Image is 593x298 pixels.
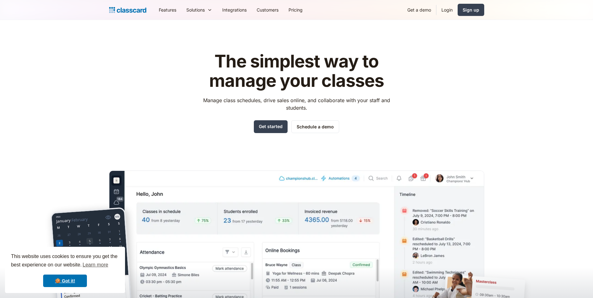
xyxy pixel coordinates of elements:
div: Solutions [186,7,205,13]
a: learn more about cookies [82,260,109,270]
a: Sign up [458,4,484,16]
a: Pricing [284,3,308,17]
a: home [109,6,146,14]
a: Schedule a demo [291,120,339,133]
p: Manage class schedules, drive sales online, and collaborate with your staff and students. [197,97,396,112]
a: Integrations [217,3,252,17]
a: Get a demo [402,3,436,17]
a: Login [436,3,458,17]
a: Customers [252,3,284,17]
a: Get started [254,120,288,133]
div: Solutions [181,3,217,17]
span: This website uses cookies to ensure you get the best experience on our website. [11,253,119,270]
div: Sign up [463,7,479,13]
h1: The simplest way to manage your classes [197,52,396,90]
a: Features [154,3,181,17]
div: cookieconsent [5,247,125,293]
a: dismiss cookie message [43,275,87,287]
